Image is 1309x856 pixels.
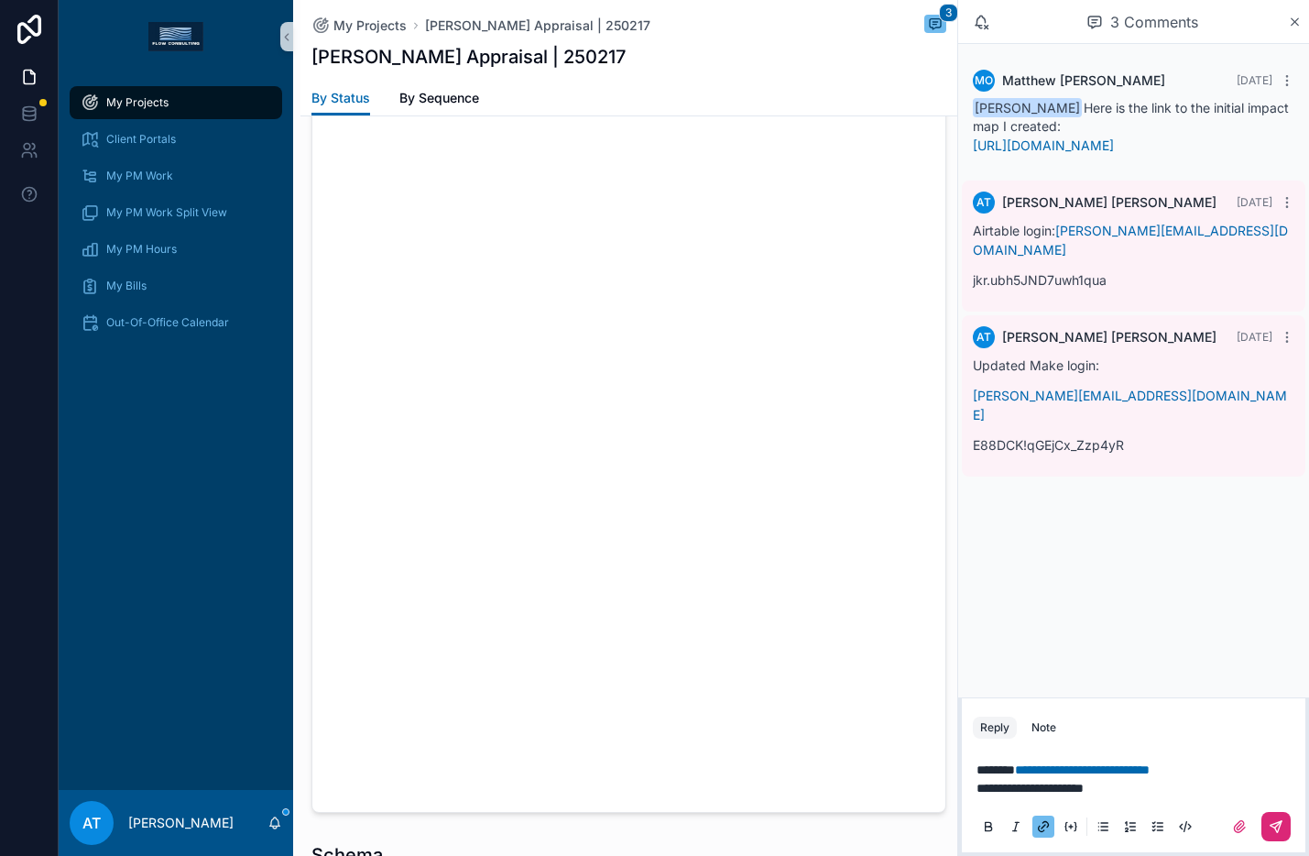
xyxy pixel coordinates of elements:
[1237,73,1272,87] span: [DATE]
[973,99,1294,155] div: Here is the link to the initial impact map I created:
[1237,195,1272,209] span: [DATE]
[973,356,1294,375] p: Updated Make login:
[975,73,993,88] span: MO
[924,15,946,37] button: 3
[70,123,282,156] a: Client Portals
[1002,193,1216,212] span: [PERSON_NAME] [PERSON_NAME]
[973,388,1287,423] a: [PERSON_NAME][EMAIL_ADDRESS][DOMAIN_NAME]
[106,95,169,110] span: My Projects
[425,16,650,35] a: [PERSON_NAME] Appraisal | 250217
[311,89,370,107] span: By Status
[70,159,282,192] a: My PM Work
[973,435,1294,455] p: E88DCK!qGEjCx_Zzp4yR
[106,315,229,330] span: Out-Of-Office Calendar
[973,270,1294,290] p: jkr.ubh5JND7uwh1qua
[333,16,407,35] span: My Projects
[939,4,958,22] span: 3
[973,98,1082,117] span: [PERSON_NAME]
[399,89,479,107] span: By Sequence
[106,242,177,257] span: My PM Hours
[70,86,282,119] a: My Projects
[973,221,1294,259] p: Airtable login:
[106,205,227,220] span: My PM Work Split View
[973,223,1288,258] a: [PERSON_NAME][EMAIL_ADDRESS][DOMAIN_NAME]
[1024,717,1064,739] button: Note
[106,132,176,147] span: Client Portals
[70,196,282,229] a: My PM Work Split View
[976,330,991,345] span: AT
[106,279,147,293] span: My Bills
[1002,328,1216,346] span: [PERSON_NAME] [PERSON_NAME]
[106,169,173,183] span: My PM Work
[70,306,282,339] a: Out-Of-Office Calendar
[311,16,407,35] a: My Projects
[311,82,370,116] a: By Status
[1031,720,1056,735] div: Note
[1002,71,1165,90] span: Matthew [PERSON_NAME]
[148,22,203,51] img: App logo
[70,233,282,266] a: My PM Hours
[311,44,626,70] h1: [PERSON_NAME] Appraisal | 250217
[973,717,1017,739] button: Reply
[976,195,991,210] span: AT
[59,73,293,363] div: scrollable content
[1110,11,1198,33] span: 3 Comments
[1237,330,1272,344] span: [DATE]
[70,269,282,302] a: My Bills
[399,82,479,118] a: By Sequence
[128,814,234,832] p: [PERSON_NAME]
[82,812,101,834] span: AT
[973,137,1114,153] a: [URL][DOMAIN_NAME]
